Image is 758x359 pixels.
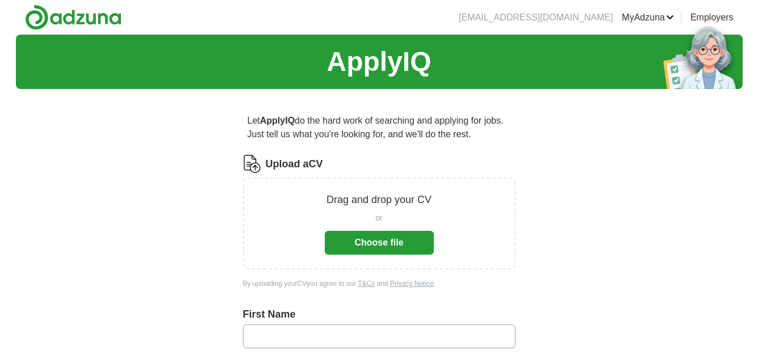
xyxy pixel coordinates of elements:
button: Choose file [325,231,434,255]
label: Upload a CV [266,157,323,172]
p: Let do the hard work of searching and applying for jobs. Just tell us what you're looking for, an... [243,109,516,146]
img: CV Icon [243,155,261,173]
span: or [375,212,382,224]
h1: ApplyIQ [326,41,431,82]
a: Privacy Notice [390,280,434,288]
strong: ApplyIQ [260,116,295,125]
img: Adzuna logo [25,5,122,30]
p: Drag and drop your CV [326,192,432,208]
label: First Name [243,307,516,322]
li: [EMAIL_ADDRESS][DOMAIN_NAME] [459,11,613,24]
a: MyAdzuna [622,11,674,24]
div: By uploading your CV you agree to our and . [243,278,516,289]
a: Employers [690,11,734,24]
a: T&Cs [358,280,375,288]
